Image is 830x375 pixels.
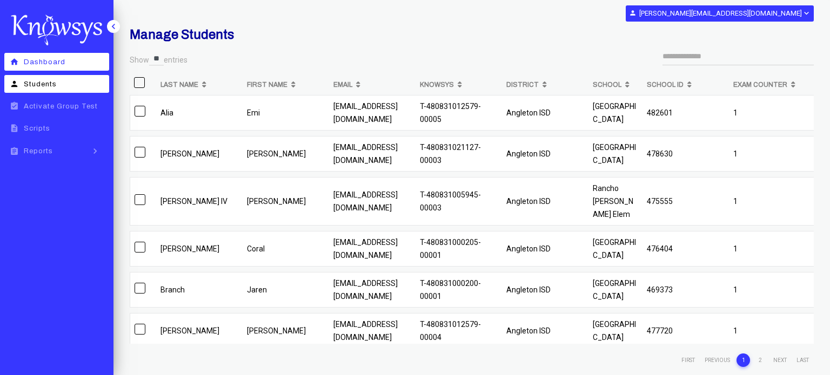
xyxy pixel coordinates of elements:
p: [EMAIL_ADDRESS][DOMAIN_NAME] [333,188,411,214]
i: keyboard_arrow_right [87,146,103,156]
i: description [8,124,21,133]
p: Rancho [PERSON_NAME] Elem [593,182,638,221]
i: keyboard_arrow_left [108,21,119,32]
p: [GEOGRAPHIC_DATA] [593,236,638,262]
p: 1 [733,147,811,160]
p: [EMAIL_ADDRESS][DOMAIN_NAME] [333,236,411,262]
p: Alia [160,106,238,119]
p: 482601 [647,106,725,119]
p: [PERSON_NAME] [160,147,238,160]
b: First Name [247,78,287,91]
p: Emi [247,106,325,119]
p: [EMAIL_ADDRESS][DOMAIN_NAME] [333,318,411,344]
p: 1 [733,106,811,119]
label: Show [130,55,149,66]
li: 2 [753,353,767,367]
p: 1 [733,195,811,208]
p: T-480831012579-00004 [420,318,498,344]
p: Angleton ISD [506,324,584,337]
p: 476404 [647,242,725,255]
p: [GEOGRAPHIC_DATA] [593,318,638,344]
p: 477720 [647,324,725,337]
i: person [629,9,637,17]
b: Exam Counter [733,78,787,91]
b: Email [333,78,352,91]
li: 1 [737,353,750,367]
p: Angleton ISD [506,195,584,208]
p: [EMAIL_ADDRESS][DOMAIN_NAME] [333,277,411,303]
b: District [506,78,539,91]
p: 475555 [647,195,725,208]
p: Branch [160,283,238,296]
p: T-480831000200-00001 [420,277,498,303]
i: assignment_turned_in [8,101,21,111]
p: T-480831005945-00003 [420,188,498,214]
p: Coral [247,242,325,255]
b: Manage Students [130,28,234,42]
li: Next [770,354,790,367]
p: Angleton ISD [506,242,584,255]
p: [PERSON_NAME] [247,324,325,337]
label: entries [164,55,188,66]
b: School [593,78,621,91]
b: Knowsys [420,78,454,91]
p: 1 [733,283,811,296]
p: 469373 [647,283,725,296]
b: Last Name [160,78,198,91]
p: 478630 [647,147,725,160]
p: [GEOGRAPHIC_DATA] [593,277,638,303]
li: Last [793,354,812,367]
p: [PERSON_NAME] [160,242,238,255]
b: School ID [647,78,684,91]
i: assignment [8,147,21,156]
p: Angleton ISD [506,106,584,119]
p: [PERSON_NAME] [160,324,238,337]
p: [PERSON_NAME] [247,195,325,208]
span: Scripts [24,125,50,132]
p: Angleton ISD [506,147,584,160]
p: [GEOGRAPHIC_DATA] [593,100,638,126]
p: [PERSON_NAME] [247,147,325,160]
span: Activate Group Test [24,103,98,110]
p: T-480831021127-00003 [420,141,498,167]
span: Reports [24,147,53,155]
p: [EMAIL_ADDRESS][DOMAIN_NAME] [333,100,411,126]
p: 1 [733,324,811,337]
p: [EMAIL_ADDRESS][DOMAIN_NAME] [333,141,411,167]
span: Students [24,80,57,88]
p: T-480831000205-00001 [420,236,498,262]
b: [PERSON_NAME][EMAIL_ADDRESS][DOMAIN_NAME] [639,9,802,17]
i: home [8,57,21,66]
p: [GEOGRAPHIC_DATA] [593,141,638,167]
p: T-480831012579-00005 [420,100,498,126]
i: person [8,79,21,88]
span: Dashboard [24,58,65,66]
p: Jaren [247,283,325,296]
p: [PERSON_NAME] IV [160,195,238,208]
p: 1 [733,242,811,255]
p: Angleton ISD [506,283,584,296]
i: expand_more [802,9,810,18]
